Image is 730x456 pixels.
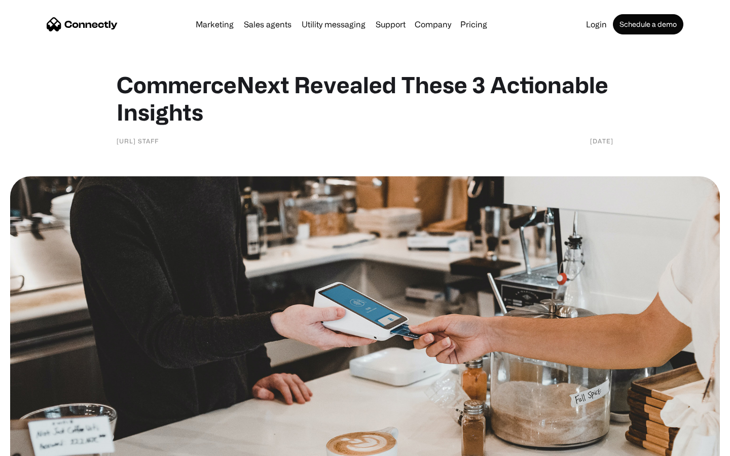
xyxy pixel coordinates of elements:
[117,71,613,126] h1: CommerceNext Revealed These 3 Actionable Insights
[20,438,61,452] ul: Language list
[415,17,451,31] div: Company
[590,136,613,146] div: [DATE]
[298,20,370,28] a: Utility messaging
[192,20,238,28] a: Marketing
[240,20,296,28] a: Sales agents
[613,14,683,34] a: Schedule a demo
[456,20,491,28] a: Pricing
[117,136,159,146] div: [URL] Staff
[372,20,410,28] a: Support
[582,20,611,28] a: Login
[10,438,61,452] aside: Language selected: English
